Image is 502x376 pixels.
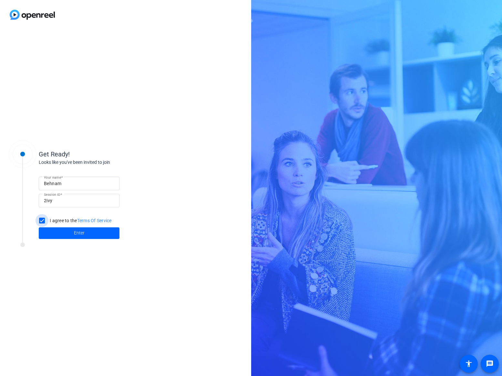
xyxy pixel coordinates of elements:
[74,230,85,236] span: Enter
[39,159,168,166] div: Looks like you've been invited to join
[48,217,112,224] label: I agree to the
[39,149,168,159] div: Get Ready!
[486,360,494,368] mat-icon: message
[39,227,119,239] button: Enter
[77,218,112,223] a: Terms Of Service
[44,175,61,179] mat-label: Your name
[465,360,473,368] mat-icon: accessibility
[44,193,60,196] mat-label: Session ID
